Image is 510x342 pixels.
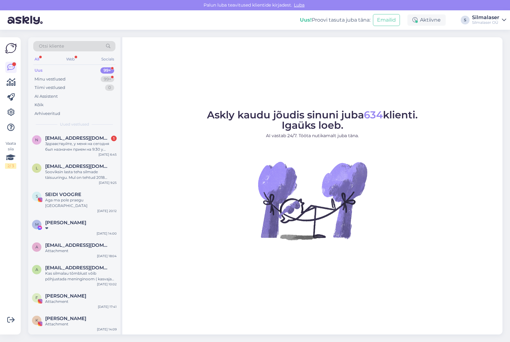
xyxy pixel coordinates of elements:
div: Tiimi vestlused [35,85,65,91]
div: All [33,55,40,63]
div: 99+ [101,76,114,82]
span: K [35,318,38,323]
div: Socials [100,55,115,63]
div: Arhiveeritud [35,111,60,117]
div: Sooviksin lasta teha silmade täisuuringu. Mul on tehtud 2018 mõlemale silmale kaeoperatsioon Silm... [45,169,117,180]
div: Minu vestlused [35,76,66,82]
div: Aga ma pole praegu [GEOGRAPHIC_DATA] [45,197,117,209]
span: amjokelafin@gmail.com [45,242,110,248]
span: Margot Mõisavald [45,220,86,225]
div: Attachment [45,248,117,254]
div: [DATE] 10:02 [97,282,117,287]
div: 99+ [100,67,114,74]
div: Aktiivne [407,14,446,26]
div: Web [65,55,76,63]
span: 634 [364,109,383,121]
div: Attachment [45,299,117,304]
span: Frida Brit Noor [45,293,86,299]
span: lindakolk47@hotmail.com [45,163,110,169]
span: l [36,166,38,170]
button: Emailid [373,14,400,26]
div: ❤ [45,225,117,231]
span: nikaoya@gmail.com [45,135,110,141]
span: Askly kaudu jõudis sinuni juba klienti. Igaüks loeb. [207,109,418,131]
div: [DATE] 14:00 [97,231,117,236]
div: Здравствуйте, у меня на сегодня был назначен прием на 9:30 у офтальмолога в [GEOGRAPHIC_DATA], зо... [45,141,117,152]
img: No Chat active [256,144,369,257]
div: [DATE] 17:41 [98,304,117,309]
span: S [36,194,38,199]
span: Kari Viikna [45,316,86,321]
span: n [35,137,38,142]
p: AI vastab 24/7. Tööta nutikamalt juba täna. [207,132,418,139]
span: Otsi kliente [39,43,64,49]
div: 2 / 3 [5,163,16,169]
div: Silmalaser OÜ [472,20,499,25]
div: 1 [111,136,117,141]
span: Uued vestlused [60,122,89,127]
div: Vaata siia [5,141,16,169]
div: [DATE] 20:12 [97,209,117,213]
a: SilmalaserSilmalaser OÜ [472,15,506,25]
span: a [35,267,38,272]
span: F [35,295,38,300]
span: M [35,222,39,227]
b: Uus! [300,17,312,23]
div: [DATE] 9:25 [99,180,117,185]
div: Uus [35,67,43,74]
span: SEIDI VOOGRE [45,192,81,197]
div: Kas silmalau tõmblust võib põhjustada meninginoom ( kasvaja silmanarvi piirkonnas)? [45,271,117,282]
img: Askly Logo [5,42,17,54]
div: Silmalaser [472,15,499,20]
div: Proovi tasuta juba täna: [300,16,370,24]
div: [DATE] 14:09 [97,327,117,332]
div: [DATE] 6:45 [98,152,117,157]
div: Kõik [35,102,44,108]
div: [DATE] 18:04 [97,254,117,258]
span: a [35,245,38,249]
div: Attachment [45,321,117,327]
div: AI Assistent [35,93,58,100]
span: Luba [292,2,306,8]
div: 0 [105,85,114,91]
span: arterin@gmail.com [45,265,110,271]
div: S [461,16,470,24]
